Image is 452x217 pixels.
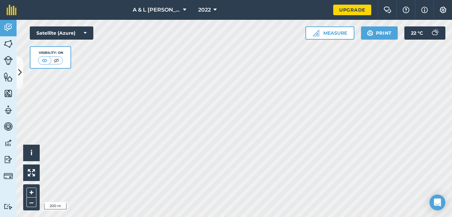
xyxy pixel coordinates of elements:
img: svg+xml;base64,PD94bWwgdmVyc2lvbj0iMS4wIiBlbmNvZGluZz0idXRmLTgiPz4KPCEtLSBHZW5lcmF0b3I6IEFkb2JlIE... [4,56,13,65]
img: svg+xml;base64,PHN2ZyB4bWxucz0iaHR0cDovL3d3dy53My5vcmcvMjAwMC9zdmciIHdpZHRoPSI1NiIgaGVpZ2h0PSI2MC... [4,72,13,82]
img: Ruler icon [313,30,319,36]
img: svg+xml;base64,PD94bWwgdmVyc2lvbj0iMS4wIiBlbmNvZGluZz0idXRmLTgiPz4KPCEtLSBHZW5lcmF0b3I6IEFkb2JlIE... [4,171,13,181]
img: svg+xml;base64,PHN2ZyB4bWxucz0iaHR0cDovL3d3dy53My5vcmcvMjAwMC9zdmciIHdpZHRoPSI1MCIgaGVpZ2h0PSI0MC... [40,57,49,64]
span: 22 ° C [411,26,423,40]
button: 22 °C [404,26,445,40]
button: – [26,198,36,207]
img: svg+xml;base64,PD94bWwgdmVyc2lvbj0iMS4wIiBlbmNvZGluZz0idXRmLTgiPz4KPCEtLSBHZW5lcmF0b3I6IEFkb2JlIE... [4,138,13,148]
span: 2022 [198,6,211,14]
img: svg+xml;base64,PHN2ZyB4bWxucz0iaHR0cDovL3d3dy53My5vcmcvMjAwMC9zdmciIHdpZHRoPSIxNyIgaGVpZ2h0PSIxNy... [421,6,428,14]
img: svg+xml;base64,PHN2ZyB4bWxucz0iaHR0cDovL3d3dy53My5vcmcvMjAwMC9zdmciIHdpZHRoPSIxOSIgaGVpZ2h0PSIyNC... [367,29,373,37]
button: Satellite (Azure) [30,26,93,40]
img: svg+xml;base64,PHN2ZyB4bWxucz0iaHR0cDovL3d3dy53My5vcmcvMjAwMC9zdmciIHdpZHRoPSI1MCIgaGVpZ2h0PSI0MC... [52,57,61,64]
img: svg+xml;base64,PD94bWwgdmVyc2lvbj0iMS4wIiBlbmNvZGluZz0idXRmLTgiPz4KPCEtLSBHZW5lcmF0b3I6IEFkb2JlIE... [4,203,13,210]
span: i [30,149,32,157]
img: svg+xml;base64,PHN2ZyB4bWxucz0iaHR0cDovL3d3dy53My5vcmcvMjAwMC9zdmciIHdpZHRoPSI1NiIgaGVpZ2h0PSI2MC... [4,39,13,49]
img: svg+xml;base64,PD94bWwgdmVyc2lvbj0iMS4wIiBlbmNvZGluZz0idXRmLTgiPz4KPCEtLSBHZW5lcmF0b3I6IEFkb2JlIE... [428,26,441,40]
img: A cog icon [439,7,447,13]
button: + [26,188,36,198]
img: fieldmargin Logo [7,5,17,15]
img: svg+xml;base64,PD94bWwgdmVyc2lvbj0iMS4wIiBlbmNvZGluZz0idXRmLTgiPz4KPCEtLSBHZW5lcmF0b3I6IEFkb2JlIE... [4,122,13,131]
img: svg+xml;base64,PD94bWwgdmVyc2lvbj0iMS4wIiBlbmNvZGluZz0idXRmLTgiPz4KPCEtLSBHZW5lcmF0b3I6IEFkb2JlIE... [4,22,13,32]
a: Upgrade [333,5,371,15]
img: svg+xml;base64,PHN2ZyB4bWxucz0iaHR0cDovL3d3dy53My5vcmcvMjAwMC9zdmciIHdpZHRoPSI1NiIgaGVpZ2h0PSI2MC... [4,89,13,98]
button: i [23,145,40,161]
img: Four arrows, one pointing top left, one top right, one bottom right and the last bottom left [28,169,35,176]
img: A question mark icon [402,7,410,13]
div: Open Intercom Messenger [429,195,445,210]
div: Visibility: On [38,50,63,55]
img: svg+xml;base64,PD94bWwgdmVyc2lvbj0iMS4wIiBlbmNvZGluZz0idXRmLTgiPz4KPCEtLSBHZW5lcmF0b3I6IEFkb2JlIE... [4,105,13,115]
img: svg+xml;base64,PD94bWwgdmVyc2lvbj0iMS4wIiBlbmNvZGluZz0idXRmLTgiPz4KPCEtLSBHZW5lcmF0b3I6IEFkb2JlIE... [4,155,13,164]
span: A & L [PERSON_NAME] & sons [133,6,180,14]
button: Print [361,26,398,40]
img: Two speech bubbles overlapping with the left bubble in the forefront [384,7,391,13]
button: Measure [305,26,354,40]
